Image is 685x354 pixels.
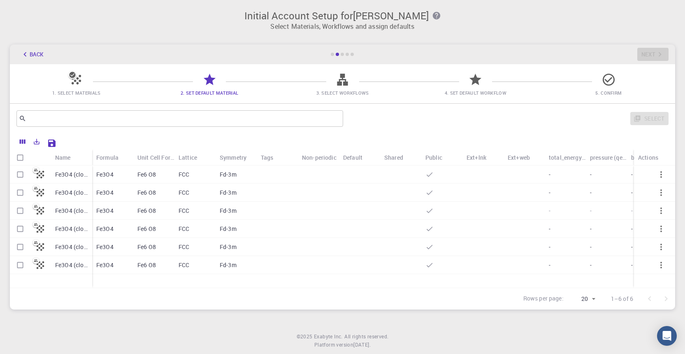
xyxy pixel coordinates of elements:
span: Exabyte Inc. [314,333,343,340]
span: [DATE] . [353,341,371,348]
span: © 2025 [297,333,314,341]
div: Default [343,149,362,165]
span: 5. Confirm [595,90,622,96]
p: Rows per page: [523,294,564,304]
div: Ext+lnk [467,149,486,165]
a: Exabyte Inc. [314,333,343,341]
div: Unit Cell Formula [133,149,174,165]
button: Back [16,48,48,61]
div: Formula [96,149,118,165]
div: Ext+web [508,149,530,165]
p: FCC [179,243,189,251]
p: - [631,189,633,197]
span: Platform version [314,341,353,349]
div: Tags [261,149,274,165]
div: Public [425,149,442,165]
p: Fe6 O8 [137,243,156,251]
p: - [590,243,592,251]
p: Fe3O4 (clone) [55,243,88,251]
h3: Initial Account Setup for [PERSON_NAME] [15,10,670,21]
div: Public [421,149,462,165]
p: Fe6 O8 [137,207,156,215]
p: Fe3O4 (clone) [55,225,88,233]
div: Formula [92,149,133,165]
p: Fd-3m [220,243,237,251]
div: pressure (qe:dft:gga:pbe) [590,149,627,165]
div: Shared [380,149,421,165]
p: - [590,189,592,197]
div: band_gaps (qe:dft:gga:pbe) [631,149,668,165]
span: 3. Select Workflows [316,90,369,96]
p: - [631,170,633,179]
button: Save Explorer Settings [44,135,60,151]
p: Fe6 O8 [137,225,156,233]
div: Actions [634,149,675,165]
p: Fe3O4 [96,189,114,197]
div: Symmetry [216,149,257,165]
div: - [545,202,586,220]
button: Export [30,135,44,148]
div: Lattice [179,149,197,165]
span: 4. Set Default Workflow [445,90,506,96]
div: - [627,202,668,220]
div: total_energy (qe:dft:gga:pbe) [549,149,586,165]
p: Fe3O4 [96,261,114,269]
p: Fe6 O8 [137,261,156,269]
p: Select Materials, Workflows and assign defaults [15,21,670,31]
p: - [631,261,633,269]
p: Fe3O4 [96,243,114,251]
div: - [586,202,627,220]
p: Fe3O4 [96,170,114,179]
div: total_energy (qe:dft:gga:pbe) [545,149,586,165]
p: Fe6 O8 [137,170,156,179]
p: FCC [179,261,189,269]
p: Fd-3m [220,207,237,215]
p: Fd-3m [220,225,237,233]
p: Fe3O4 (clone) [55,207,88,215]
p: Fe3O4 (clone) [55,261,88,269]
p: - [631,225,633,233]
div: Open Intercom Messenger [657,326,677,346]
span: 2. Set Default Material [181,90,238,96]
div: Non-periodic [302,149,337,165]
p: - [590,170,592,179]
p: Fd-3m [220,170,237,179]
p: FCC [179,170,189,179]
div: Tags [257,149,298,165]
div: Symmetry [220,149,246,165]
p: FCC [179,189,189,197]
div: Shared [384,149,403,165]
p: Fe3O4 (clone) [55,170,88,179]
p: - [549,189,550,197]
div: Default [339,149,380,165]
div: Non-periodic [298,149,339,165]
p: 1–6 of 6 [611,295,633,303]
div: 20 [567,293,598,305]
p: Fd-3m [220,261,237,269]
p: - [549,170,550,179]
div: Actions [638,149,658,165]
div: Unit Cell Formula [137,149,174,165]
p: - [549,261,550,269]
p: - [590,225,592,233]
div: Lattice [174,149,216,165]
p: - [590,261,592,269]
span: All rights reserved. [344,333,388,341]
p: Fe3O4 (clone) [55,189,88,197]
p: Fd-3m [220,189,237,197]
p: FCC [179,207,189,215]
div: Ext+lnk [462,149,504,165]
span: 1. Select Materials [52,90,101,96]
p: Fe3O4 [96,225,114,233]
div: Name [51,149,92,165]
p: Fe6 O8 [137,189,156,197]
p: FCC [179,225,189,233]
div: pressure (qe:dft:gga:pbe) [586,149,627,165]
a: [DATE]. [353,341,371,349]
div: Name [55,149,71,165]
p: - [549,225,550,233]
p: - [631,243,633,251]
button: Columns [16,135,30,148]
div: band_gaps (qe:dft:gga:pbe) [627,149,668,165]
div: Icon [30,149,51,165]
